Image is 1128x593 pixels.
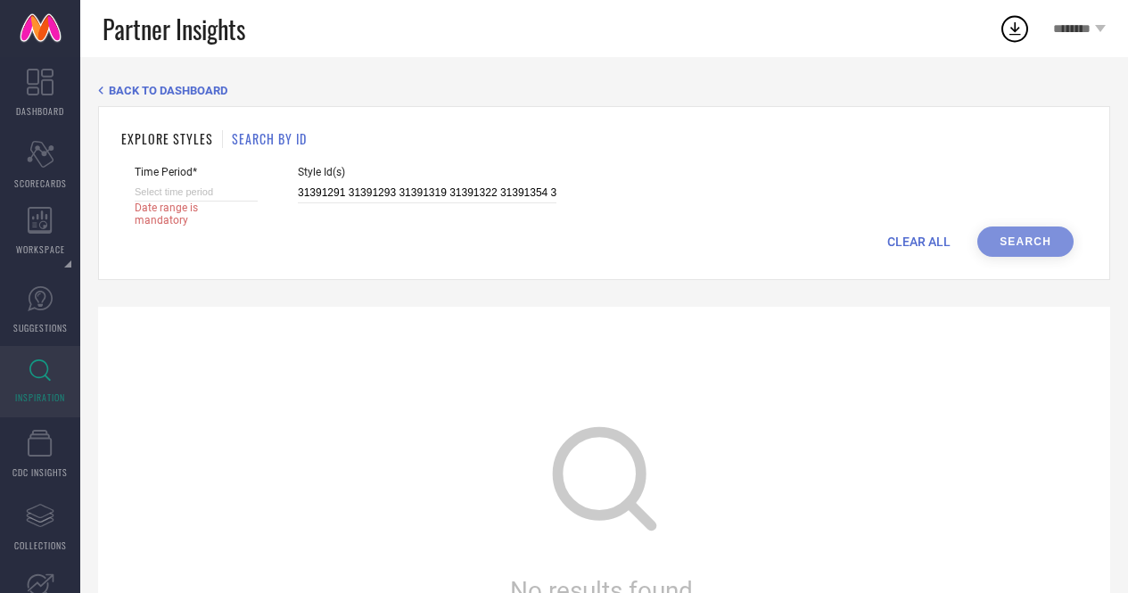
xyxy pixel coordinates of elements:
[16,243,65,256] span: WORKSPACE
[109,84,227,97] span: BACK TO DASHBOARD
[999,12,1031,45] div: Open download list
[15,391,65,404] span: INSPIRATION
[13,321,68,334] span: SUGGESTIONS
[14,177,67,190] span: SCORECARDS
[121,129,213,148] h1: EXPLORE STYLES
[98,84,1110,97] div: Back TO Dashboard
[135,183,258,202] input: Select time period
[887,235,951,249] span: CLEAR ALL
[16,104,64,118] span: DASHBOARD
[12,465,68,479] span: CDC INSIGHTS
[232,129,307,148] h1: SEARCH BY ID
[14,539,67,552] span: COLLECTIONS
[135,202,242,226] span: Date range is mandatory
[298,166,556,178] span: Style Id(s)
[135,166,258,178] span: Time Period*
[298,183,556,203] input: Enter comma separated style ids e.g. 12345, 67890
[103,11,245,47] span: Partner Insights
